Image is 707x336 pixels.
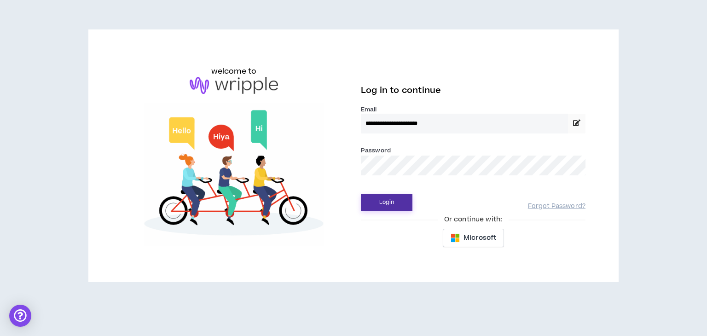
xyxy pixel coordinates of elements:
[464,233,496,243] span: Microsoft
[361,146,391,155] label: Password
[211,66,257,77] h6: welcome to
[438,214,509,225] span: Or continue with:
[361,85,441,96] span: Log in to continue
[361,105,585,114] label: Email
[122,103,346,246] img: Welcome to Wripple
[443,229,504,247] button: Microsoft
[528,202,585,211] a: Forgot Password?
[9,305,31,327] div: Open Intercom Messenger
[190,77,278,94] img: logo-brand.png
[361,194,412,211] button: Login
